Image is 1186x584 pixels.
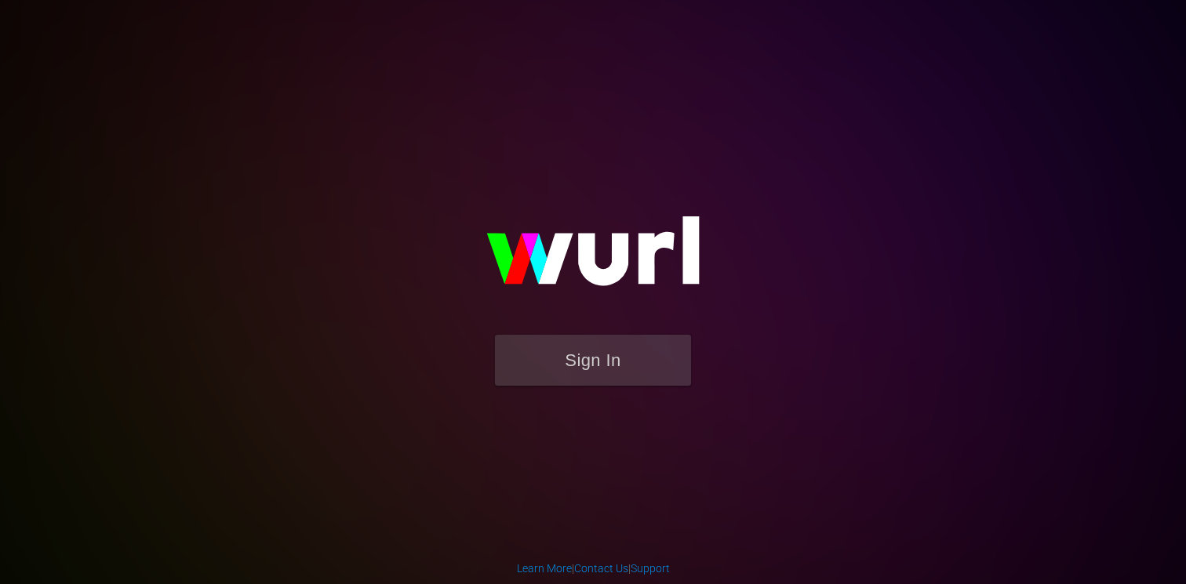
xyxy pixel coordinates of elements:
[495,335,691,386] button: Sign In
[574,562,628,575] a: Contact Us
[517,560,670,576] div: | |
[517,562,572,575] a: Learn More
[436,183,750,335] img: wurl-logo-on-black-223613ac3d8ba8fe6dc639794a292ebdb59501304c7dfd60c99c58986ef67473.svg
[631,562,670,575] a: Support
